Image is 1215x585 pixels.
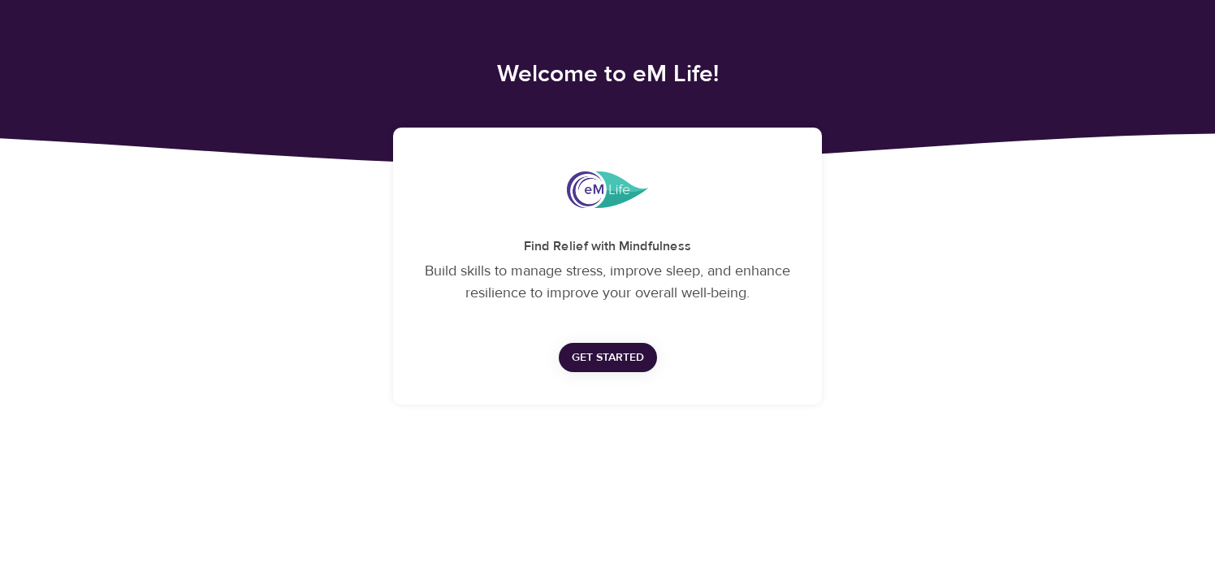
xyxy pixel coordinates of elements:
[164,58,1051,89] h4: Welcome to eM Life!
[559,343,657,373] button: Get Started
[567,171,648,208] img: eMindful_logo.png
[413,238,802,255] h5: Find Relief with Mindfulness
[572,348,644,368] span: Get Started
[413,260,802,304] p: Build skills to manage stress, improve sleep, and enhance resilience to improve your overall well...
